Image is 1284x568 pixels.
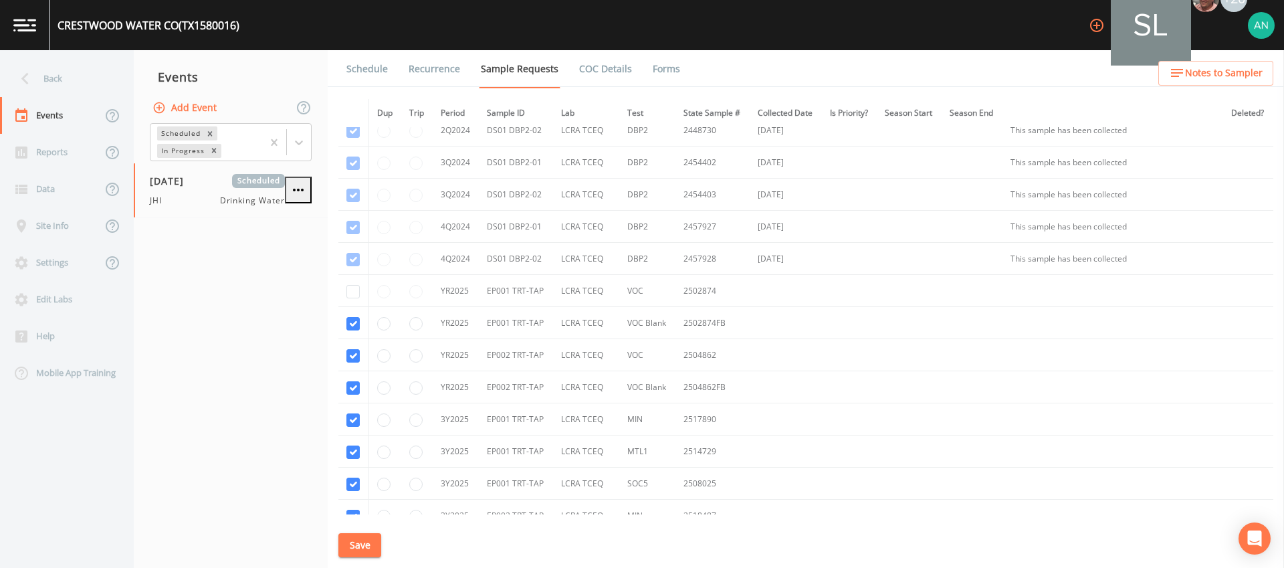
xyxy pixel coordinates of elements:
[1002,243,1223,275] td: This sample has been collected
[577,50,634,88] a: COC Details
[479,99,553,128] th: Sample ID
[134,163,328,218] a: [DATE]ScheduledJHIDrinking Water
[433,179,479,211] td: 3Q2024
[433,339,479,371] td: YR2025
[1239,523,1271,555] div: Open Intercom Messenger
[750,114,822,147] td: [DATE]
[433,99,479,128] th: Period
[675,500,750,532] td: 2518487
[433,275,479,307] td: YR2025
[553,371,619,403] td: LCRA TCEQ
[479,371,553,403] td: EP002 TRT-TAP
[619,339,675,371] td: VOC
[433,500,479,532] td: 3Y2025
[619,307,675,339] td: VOC Blank
[479,243,553,275] td: DS01 DBP2-02
[1248,12,1275,39] img: c76c074581486bce1c0cbc9e29643337
[675,243,750,275] td: 2457928
[750,99,822,128] th: Collected Date
[675,275,750,307] td: 2502874
[232,174,285,188] span: Scheduled
[619,114,675,147] td: DBP2
[433,147,479,179] td: 3Q2024
[150,174,193,188] span: [DATE]
[675,339,750,371] td: 2504862
[619,243,675,275] td: DBP2
[220,195,285,207] span: Drinking Water
[675,147,750,179] td: 2454402
[344,50,390,88] a: Schedule
[675,99,750,128] th: State Sample #
[750,243,822,275] td: [DATE]
[433,403,479,436] td: 3Y2025
[150,96,222,120] button: Add Event
[479,339,553,371] td: EP002 TRT-TAP
[134,60,328,94] div: Events
[479,403,553,436] td: EP001 TRT-TAP
[1002,147,1223,179] td: This sample has been collected
[433,436,479,468] td: 3Y2025
[368,99,401,128] th: Dup
[407,50,462,88] a: Recurrence
[619,147,675,179] td: DBP2
[1223,99,1273,128] th: Deleted?
[479,179,553,211] td: DS01 DBP2-02
[750,179,822,211] td: [DATE]
[619,179,675,211] td: DBP2
[619,371,675,403] td: VOC Blank
[433,307,479,339] td: YR2025
[479,50,560,88] a: Sample Requests
[619,500,675,532] td: MIN
[479,275,553,307] td: EP001 TRT-TAP
[203,126,217,140] div: Remove Scheduled
[750,147,822,179] td: [DATE]
[942,99,1002,128] th: Season End
[553,468,619,500] td: LCRA TCEQ
[675,468,750,500] td: 2508025
[553,147,619,179] td: LCRA TCEQ
[479,211,553,243] td: DS01 DBP2-01
[13,19,36,31] img: logo
[157,126,203,140] div: Scheduled
[675,371,750,403] td: 2504862FB
[553,339,619,371] td: LCRA TCEQ
[479,468,553,500] td: EP001 TRT-TAP
[675,114,750,147] td: 2448730
[553,403,619,436] td: LCRA TCEQ
[750,211,822,243] td: [DATE]
[479,114,553,147] td: DS01 DBP2-02
[207,144,221,158] div: Remove In Progress
[1002,179,1223,211] td: This sample has been collected
[675,211,750,243] td: 2457927
[479,500,553,532] td: EP002 TRT-TAP
[877,99,942,128] th: Season Start
[619,275,675,307] td: VOC
[433,468,479,500] td: 3Y2025
[553,500,619,532] td: LCRA TCEQ
[553,114,619,147] td: LCRA TCEQ
[58,17,239,33] div: CRESTWOOD WATER CO (TX1580016)
[553,307,619,339] td: LCRA TCEQ
[619,99,675,128] th: Test
[822,99,877,128] th: Is Priority?
[157,144,207,158] div: In Progress
[553,275,619,307] td: LCRA TCEQ
[619,211,675,243] td: DBP2
[553,243,619,275] td: LCRA TCEQ
[1158,61,1273,86] button: Notes to Sampler
[619,436,675,468] td: MTL1
[675,179,750,211] td: 2454403
[433,211,479,243] td: 4Q2024
[401,99,433,128] th: Trip
[675,436,750,468] td: 2514729
[651,50,682,88] a: Forms
[479,147,553,179] td: DS01 DBP2-01
[433,371,479,403] td: YR2025
[675,307,750,339] td: 2502874FB
[553,179,619,211] td: LCRA TCEQ
[479,307,553,339] td: EP001 TRT-TAP
[1002,211,1223,243] td: This sample has been collected
[553,436,619,468] td: LCRA TCEQ
[1002,114,1223,147] td: This sample has been collected
[1185,65,1263,82] span: Notes to Sampler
